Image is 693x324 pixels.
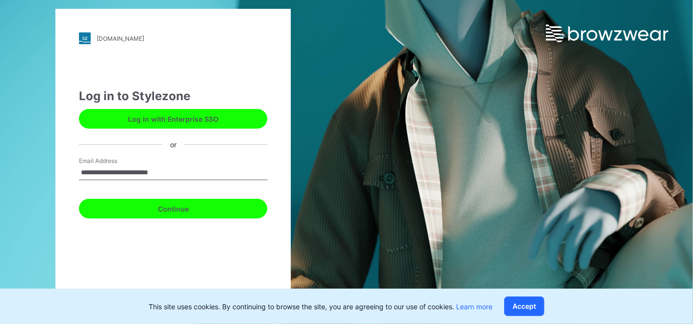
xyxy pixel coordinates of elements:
[79,109,267,129] button: Log in with Enterprise SSO
[149,301,492,312] p: This site uses cookies. By continuing to browse the site, you are agreeing to our use of cookies.
[79,87,267,105] div: Log in to Stylezone
[546,25,668,42] img: browzwear-logo.e42bd6dac1945053ebaf764b6aa21510.svg
[97,35,144,42] div: [DOMAIN_NAME]
[456,302,492,311] a: Learn more
[79,32,267,44] a: [DOMAIN_NAME]
[79,199,267,218] button: Continue
[162,139,184,150] div: or
[504,297,544,316] button: Accept
[79,32,91,44] img: stylezone-logo.562084cfcfab977791bfbf7441f1a819.svg
[79,157,148,165] label: Email Address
